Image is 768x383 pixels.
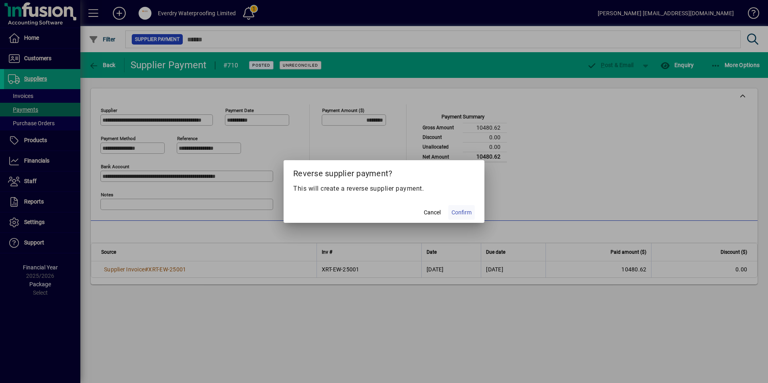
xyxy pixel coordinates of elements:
button: Confirm [448,205,475,220]
span: Cancel [424,208,441,217]
button: Cancel [419,205,445,220]
p: This will create a reverse supplier payment. [293,184,475,194]
span: Confirm [451,208,472,217]
h2: Reverse supplier payment? [284,160,484,183]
